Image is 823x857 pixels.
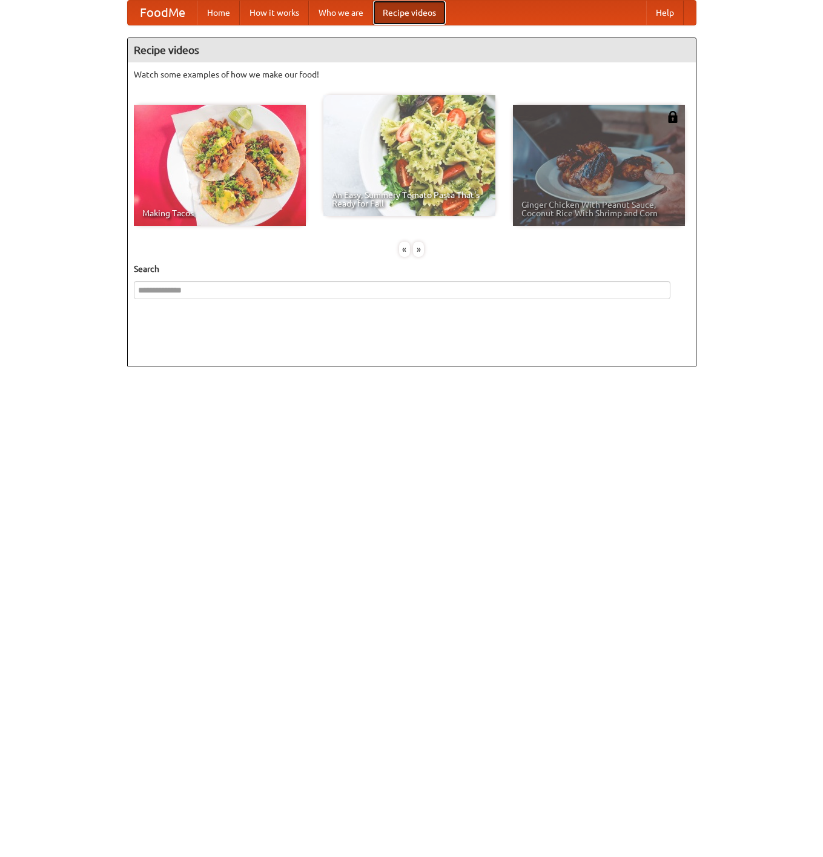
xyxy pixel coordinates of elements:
span: An Easy, Summery Tomato Pasta That's Ready for Fall [332,191,487,208]
a: Who we are [309,1,373,25]
a: An Easy, Summery Tomato Pasta That's Ready for Fall [323,95,495,216]
a: How it works [240,1,309,25]
a: Making Tacos [134,105,306,226]
span: Making Tacos [142,209,297,217]
h4: Recipe videos [128,38,696,62]
a: FoodMe [128,1,197,25]
h5: Search [134,263,690,275]
div: « [399,242,410,257]
div: » [413,242,424,257]
a: Home [197,1,240,25]
a: Help [646,1,684,25]
p: Watch some examples of how we make our food! [134,68,690,81]
img: 483408.png [667,111,679,123]
a: Recipe videos [373,1,446,25]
